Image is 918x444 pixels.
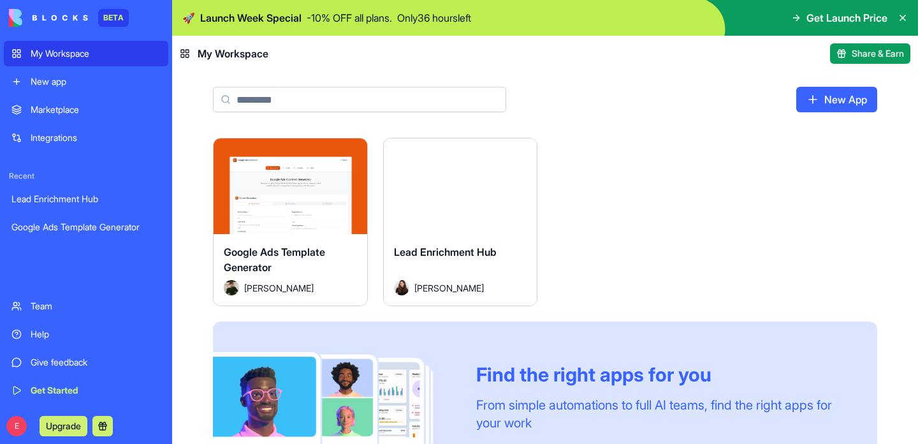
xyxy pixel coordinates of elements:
a: BETA [9,9,129,27]
span: Share & Earn [852,47,904,60]
p: - 10 % OFF all plans. [307,10,392,26]
a: Lead Enrichment Hub [4,186,168,212]
div: Lead Enrichment Hub [11,193,161,205]
span: Recent [4,171,168,181]
span: Lead Enrichment Hub [394,246,497,258]
img: Avatar [224,280,239,295]
a: Lead Enrichment HubAvatar[PERSON_NAME] [383,138,538,306]
div: New app [31,75,161,88]
div: Get Started [31,384,161,397]
div: Google Ads Template Generator [11,221,161,233]
span: E [6,416,27,436]
button: Share & Earn [830,43,910,64]
span: Google Ads Template Generator [224,246,325,274]
div: Marketplace [31,103,161,116]
a: New app [4,69,168,94]
span: 🚀 [182,10,195,26]
a: Google Ads Template Generator [4,214,168,240]
span: Get Launch Price [806,10,887,26]
div: From simple automations to full AI teams, find the right apps for your work [476,396,847,432]
div: BETA [98,9,129,27]
div: Team [31,300,161,313]
a: Google Ads Template GeneratorAvatar[PERSON_NAME] [213,138,368,306]
span: [PERSON_NAME] [244,281,314,295]
span: My Workspace [198,46,268,61]
p: Only 36 hours left [397,10,471,26]
div: Give feedback [31,356,161,369]
a: New App [796,87,877,112]
span: [PERSON_NAME] [414,281,484,295]
img: Avatar [394,280,409,295]
div: My Workspace [31,47,161,60]
a: Help [4,322,168,347]
a: Team [4,293,168,319]
a: Upgrade [40,419,87,432]
a: Give feedback [4,350,168,375]
a: Marketplace [4,97,168,122]
img: logo [9,9,88,27]
button: Upgrade [40,416,87,436]
span: Launch Week Special [200,10,302,26]
div: Find the right apps for you [476,363,847,386]
a: My Workspace [4,41,168,66]
a: Integrations [4,125,168,151]
div: Help [31,328,161,341]
div: Integrations [31,131,161,144]
a: Get Started [4,378,168,403]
